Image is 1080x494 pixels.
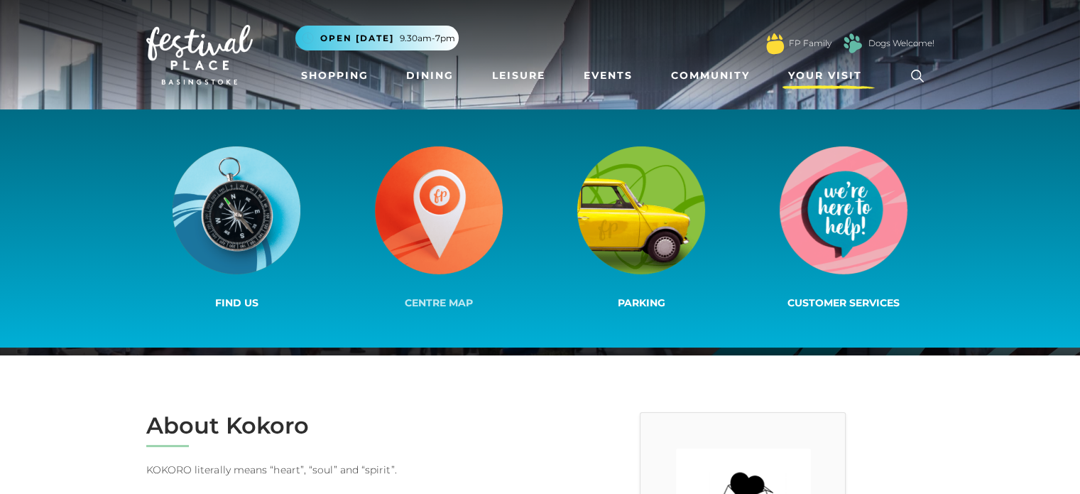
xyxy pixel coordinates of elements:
span: Centre Map [405,296,473,309]
a: Customer Services [743,144,945,313]
a: FP Family [789,37,831,50]
a: Centre Map [338,144,540,313]
a: Events [578,63,638,89]
a: Community [665,63,756,89]
span: Open [DATE] [320,32,394,45]
h2: About Kokoro [146,412,530,439]
span: Find us [215,296,258,309]
span: Parking [618,296,665,309]
img: Festival Place Logo [146,25,253,85]
p: KOKORO literally means “heart”, “soul” and “spirit”. [146,461,530,478]
a: Your Visit [782,63,875,89]
a: Parking [540,144,743,313]
span: Customer Services [787,296,900,309]
span: Your Visit [788,68,862,83]
span: 9.30am-7pm [400,32,455,45]
a: Dogs Welcome! [868,37,934,50]
a: Dining [400,63,459,89]
button: Open [DATE] 9.30am-7pm [295,26,459,50]
a: Find us [136,144,338,313]
a: Shopping [295,63,374,89]
a: Leisure [486,63,551,89]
